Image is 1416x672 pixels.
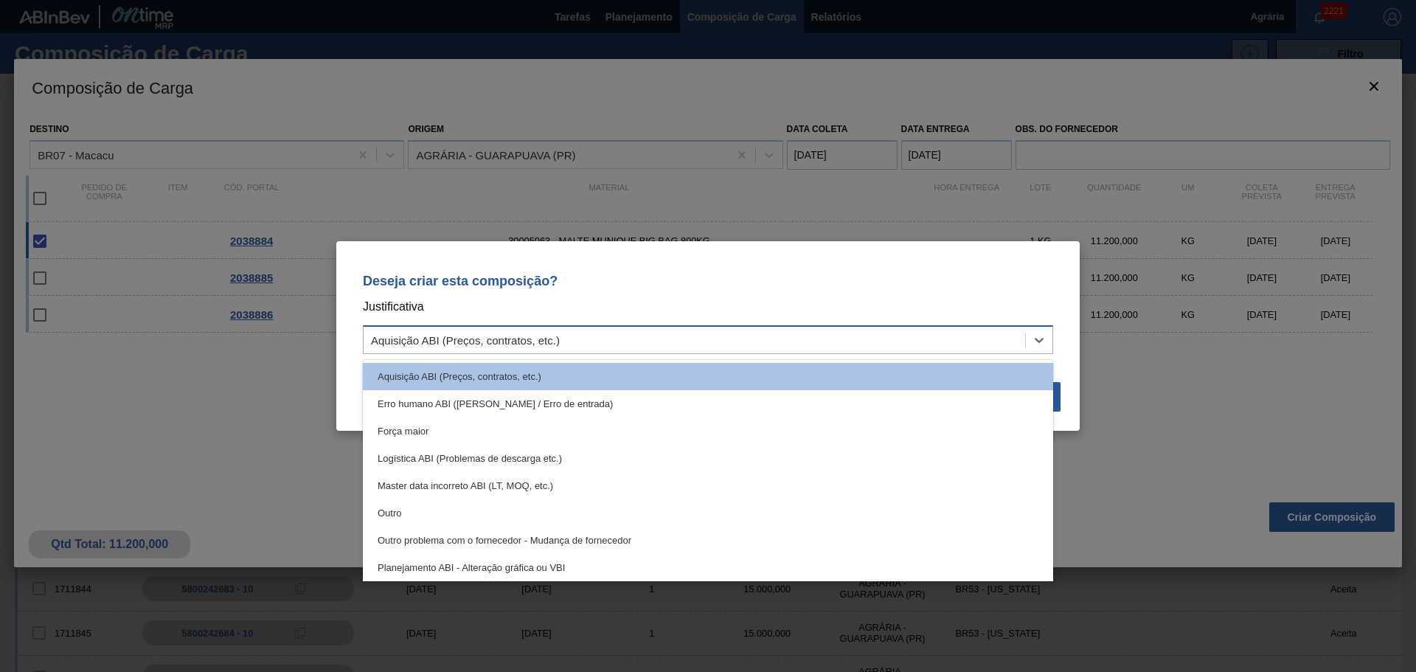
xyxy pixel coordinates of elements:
[363,554,1053,581] div: Planejamento ABI - Alteração gráfica ou VBI
[363,472,1053,499] div: Master data incorreto ABI (LT, MOQ, etc.)
[363,297,1053,316] p: Justificativa
[363,445,1053,472] div: Logística ABI (Problemas de descarga etc.)
[363,363,1053,390] div: Aquisição ABI (Preços, contratos, etc.)
[363,499,1053,527] div: Outro
[363,274,1053,288] p: Deseja criar esta composição?
[363,527,1053,554] div: Outro problema com o fornecedor - Mudança de fornecedor
[363,390,1053,418] div: Erro humano ABI ([PERSON_NAME] / Erro de entrada)
[363,418,1053,445] div: Força maior
[371,334,560,347] div: Aquisição ABI (Preços, contratos, etc.)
